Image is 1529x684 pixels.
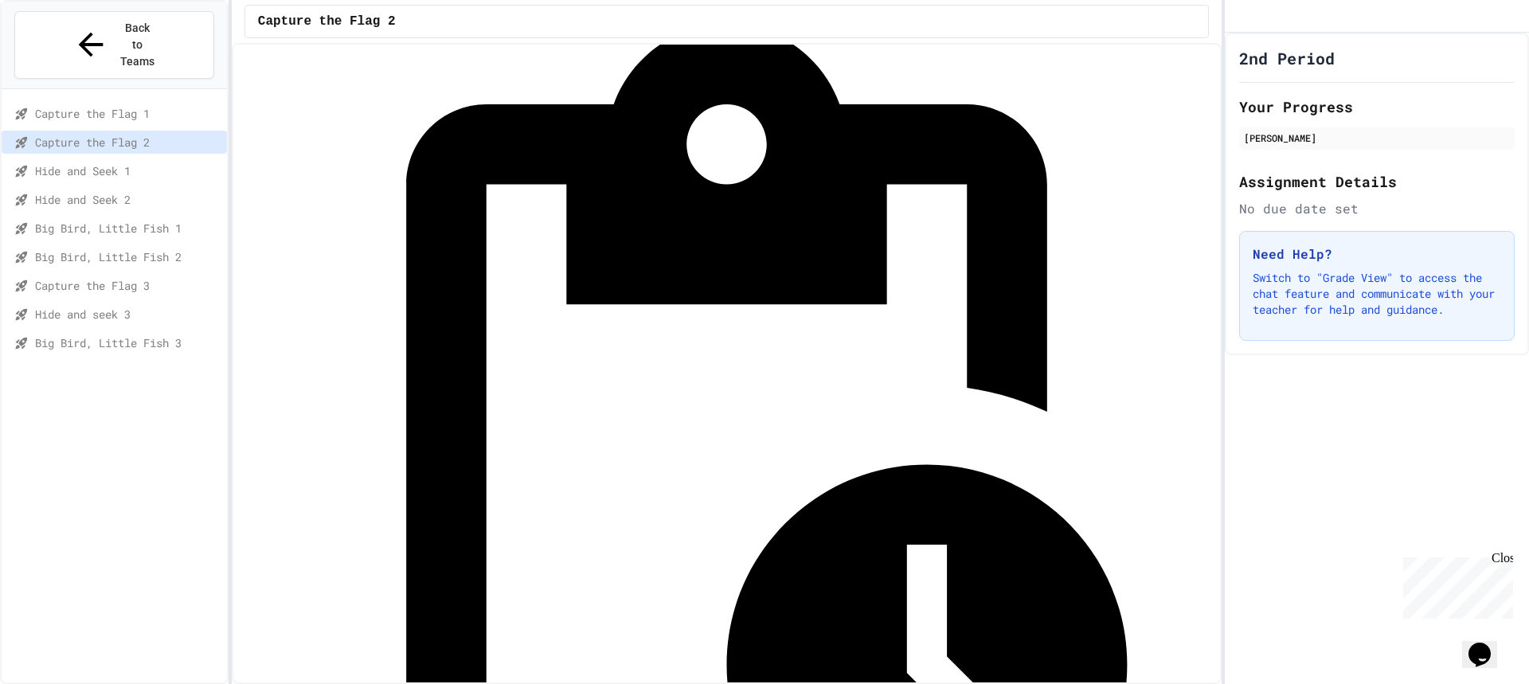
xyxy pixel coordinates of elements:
span: Hide and seek 3 [35,306,221,322]
iframe: chat widget [1462,620,1513,668]
span: Hide and Seek 1 [35,162,221,179]
span: Big Bird, Little Fish 2 [35,248,221,265]
h2: Assignment Details [1239,170,1515,193]
div: No due date set [1239,199,1515,218]
span: Back to Teams [119,20,156,70]
span: Capture the Flag 2 [258,12,396,31]
iframe: chat widget [1397,551,1513,619]
span: Capture the Flag 2 [35,134,221,150]
span: Capture the Flag 1 [35,105,221,122]
span: Capture the Flag 3 [35,277,221,294]
h2: Your Progress [1239,96,1515,118]
span: Big Bird, Little Fish 3 [35,334,221,351]
div: Chat with us now!Close [6,6,110,101]
button: Back to Teams [14,11,214,79]
div: [PERSON_NAME] [1244,131,1510,145]
h3: Need Help? [1253,244,1501,264]
p: Switch to "Grade View" to access the chat feature and communicate with your teacher for help and ... [1253,270,1501,318]
span: Big Bird, Little Fish 1 [35,220,221,236]
span: Hide and Seek 2 [35,191,221,208]
h1: 2nd Period [1239,47,1335,69]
